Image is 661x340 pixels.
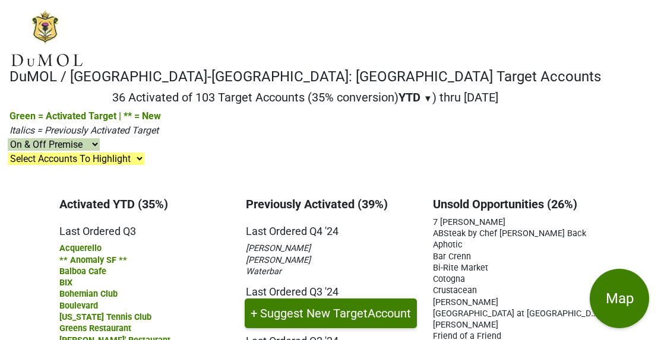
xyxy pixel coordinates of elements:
span: ▼ [423,93,432,104]
span: BIX [59,278,72,288]
span: [PERSON_NAME] [246,255,311,265]
span: Boulevard [59,301,98,311]
span: Account [368,306,411,320]
span: Greens Restaurant [59,323,131,333]
span: [US_STATE] Tennis Club [59,312,151,322]
button: Map [590,269,649,328]
span: [PERSON_NAME] [246,243,311,253]
span: Waterbar [246,266,282,277]
span: Aphotic [433,240,463,250]
h5: Last Ordered Q4 '24 [246,216,415,238]
span: Balboa Cafe [59,266,106,277]
span: [PERSON_NAME] [433,320,498,330]
h3: Previously Activated (39%) [246,197,415,211]
h3: Unsold Opportunities (26%) [433,197,602,211]
h3: Activated YTD (35%) [59,197,228,211]
span: [GEOGRAPHIC_DATA] at [GEOGRAPHIC_DATA] [433,307,608,319]
span: Cotogna [433,274,465,284]
span: ABSteak by Chef [PERSON_NAME] Back [433,228,586,239]
span: Acquerello [59,243,102,253]
h1: DuMOL / [GEOGRAPHIC_DATA]-[GEOGRAPHIC_DATA]: [GEOGRAPHIC_DATA] Target Accounts [10,68,601,85]
span: Italics = Previously Activated Target [10,125,159,136]
span: Bar Crenn [433,252,471,262]
span: Bohemian Club [59,289,118,299]
h5: Last Ordered Q3 '24 [246,277,415,298]
span: 7 [PERSON_NAME] [433,217,505,227]
span: Crustacean [433,285,477,295]
button: + Suggest New TargetAccount [245,298,417,328]
span: Bi-Rite Market [433,263,488,273]
span: YTD [399,90,420,104]
span: Green = Activated Target | ** = New [10,110,161,122]
span: [PERSON_NAME] [433,297,498,307]
h5: Last Ordered Q3 [59,216,228,238]
img: DuMOL [10,9,84,68]
h2: 36 Activated of 103 Target Accounts (35% conversion) ) thru [DATE] [10,90,601,104]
